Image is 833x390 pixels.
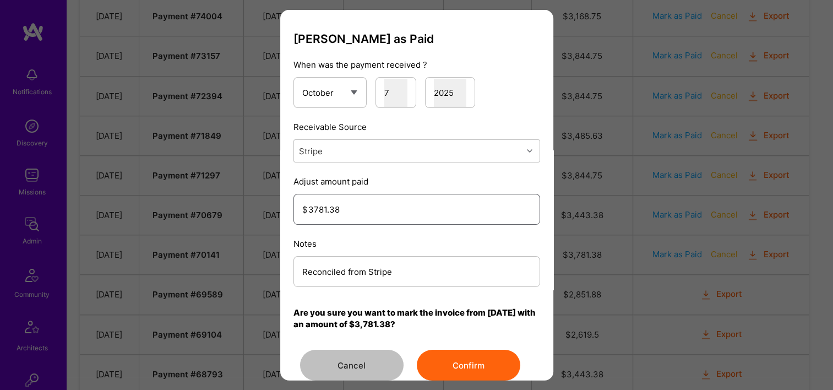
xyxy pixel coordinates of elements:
[417,350,520,381] button: Confirm
[280,10,553,381] div: modal
[299,145,323,156] div: Stripe
[293,176,540,187] p: Adjust amount paid
[300,350,404,381] button: Cancel
[302,203,308,215] div: $
[527,148,532,154] i: icon Chevron
[293,59,540,71] p: When was the payment received ?
[293,238,540,250] p: Notes
[293,307,540,330] p: Are you sure you want to mark the invoice from [DATE] with an amount of $3,781.38?
[302,257,531,285] input: memo
[293,32,540,46] h3: [PERSON_NAME] as Paid
[293,121,540,133] p: Receivable Source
